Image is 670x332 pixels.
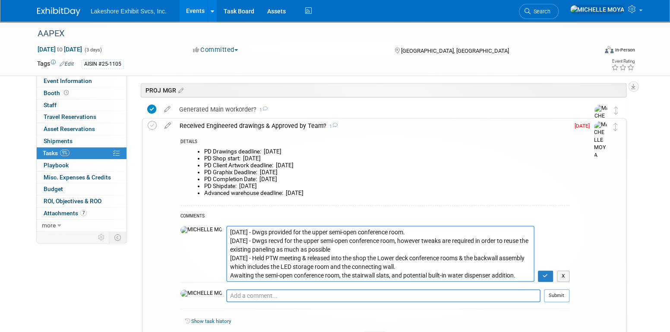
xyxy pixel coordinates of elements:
[160,105,175,113] a: edit
[35,26,584,41] div: AAPEX
[204,162,569,169] li: PD Client Artwork deadline: [DATE]
[37,147,126,159] a: Tasks9%
[594,121,607,159] img: MICHELLE MOYA
[94,232,109,243] td: Personalize Event Tab Strip
[180,212,569,221] div: COMMENTS
[37,172,126,183] a: Misc. Expenses & Credits
[611,59,635,64] div: Event Rating
[44,113,96,120] span: Travel Reservations
[42,222,56,229] span: more
[204,176,569,183] li: PD Completion Date: [DATE]
[605,46,613,53] img: Format-Inperson.png
[531,8,550,15] span: Search
[557,271,570,282] button: X
[544,289,569,302] button: Submit
[37,59,74,69] td: Tags
[180,290,222,297] img: MICHELLE MOYA
[226,226,534,281] textarea: [DATE] - Dwgs recvd for the upper semi-open conference room, however tweaks are required in order...
[160,122,175,130] a: edit
[575,123,594,129] span: [DATE]
[175,118,569,133] div: Received Engineered drawings & Approved by Team?
[56,46,64,53] span: to
[44,77,92,84] span: Event Information
[60,61,74,67] a: Edit
[43,150,70,156] span: Tasks
[84,47,102,53] span: (3 days)
[190,45,241,54] button: Committed
[37,7,80,16] img: ExhibitDay
[519,4,559,19] a: Search
[37,87,126,99] a: Booth
[109,232,127,243] td: Toggle Event Tabs
[204,148,569,155] li: PD Drawings deadline: [DATE]
[91,8,167,15] span: Lakeshore Exhibit Svcs, Inc.
[401,48,509,54] span: [GEOGRAPHIC_DATA], [GEOGRAPHIC_DATA]
[326,124,338,129] span: 1
[615,47,635,53] div: In-Person
[614,106,618,115] i: Move task
[44,198,101,204] span: ROI, Objectives & ROO
[180,139,569,146] div: DETAILS
[44,137,73,144] span: Shipments
[37,220,126,231] a: more
[204,169,569,176] li: PD Graphix Deadline: [DATE]
[570,5,625,14] img: MICHELLE MOYA
[191,318,231,324] a: Show task history
[546,45,635,58] div: Event Format
[180,226,222,234] img: MICHELLE MOYA
[82,60,124,69] div: AISIN #25-1105
[44,210,87,217] span: Attachments
[44,102,57,109] span: Staff
[37,111,126,123] a: Travel Reservations
[37,160,126,171] a: Playbook
[204,190,569,197] li: Advanced warehouse deadline: [DATE]
[613,123,618,131] i: Move task
[176,86,183,94] a: Edit sections
[37,207,126,219] a: Attachments7
[44,89,70,96] span: Booth
[204,183,569,190] li: PD Shipdate: [DATE]
[594,105,607,143] img: MICHELLE MOYA
[37,45,82,53] span: [DATE] [DATE]
[44,162,69,169] span: Playbook
[44,125,95,132] span: Asset Reservations
[37,75,126,87] a: Event Information
[256,107,268,113] span: 1
[37,195,126,207] a: ROI, Objectives & ROO
[37,99,126,111] a: Staff
[44,185,63,192] span: Budget
[175,102,577,117] div: Generated Main workorder?
[62,89,70,96] span: Booth not reserved yet
[37,135,126,147] a: Shipments
[80,210,87,216] span: 7
[37,183,126,195] a: Budget
[141,83,626,97] div: PROJ MGR
[204,155,569,162] li: PD Shop start: [DATE]
[37,123,126,135] a: Asset Reservations
[60,150,70,156] span: 9%
[44,174,111,181] span: Misc. Expenses & Credits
